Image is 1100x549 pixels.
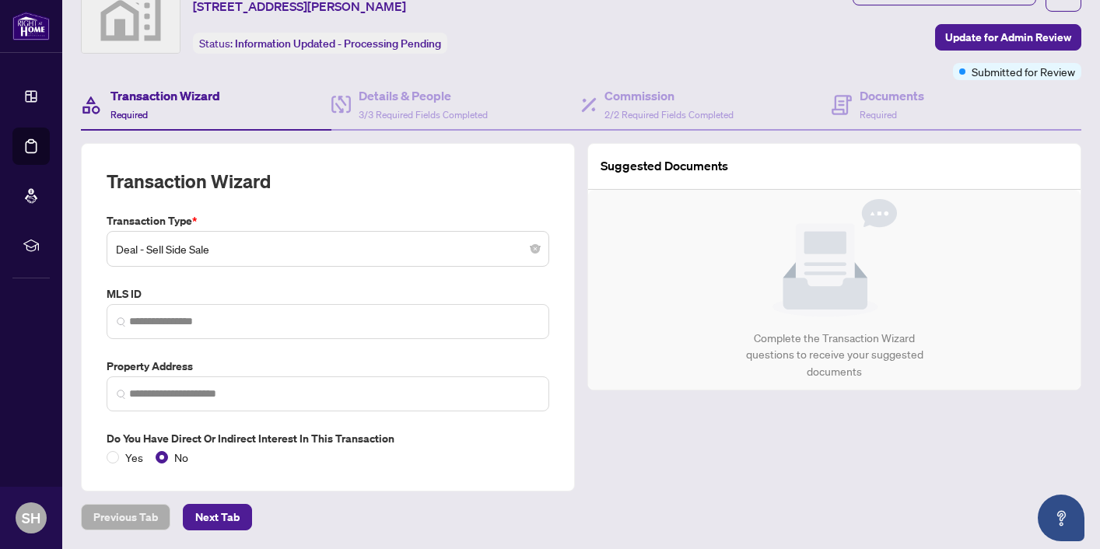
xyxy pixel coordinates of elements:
h4: Details & People [359,86,488,105]
article: Suggested Documents [601,156,728,176]
span: Next Tab [195,505,240,530]
div: Complete the Transaction Wizard questions to receive your suggested documents [729,330,940,381]
span: Yes [119,449,149,466]
span: Required [110,109,148,121]
label: Transaction Type [107,212,549,229]
button: Update for Admin Review [935,24,1081,51]
span: Information Updated - Processing Pending [235,37,441,51]
span: Deal - Sell Side Sale [116,234,540,264]
div: Status: [193,33,447,54]
span: 2/2 Required Fields Completed [604,109,734,121]
h4: Documents [860,86,924,105]
img: Null State Icon [772,199,897,317]
label: MLS ID [107,285,549,302]
span: SH [22,507,40,529]
h2: Transaction Wizard [107,169,271,194]
label: Property Address [107,358,549,375]
button: Open asap [1038,495,1084,541]
span: Required [860,109,897,121]
h4: Transaction Wizard [110,86,220,105]
span: close-circle [531,244,540,254]
img: search_icon [117,390,126,399]
label: Do you have direct or indirect interest in this transaction [107,430,549,447]
span: Update for Admin Review [945,25,1071,50]
span: No [168,449,194,466]
h4: Commission [604,86,734,105]
span: Submitted for Review [972,63,1075,80]
img: logo [12,12,50,40]
button: Next Tab [183,504,252,530]
img: search_icon [117,317,126,327]
button: Previous Tab [81,504,170,530]
span: 3/3 Required Fields Completed [359,109,488,121]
